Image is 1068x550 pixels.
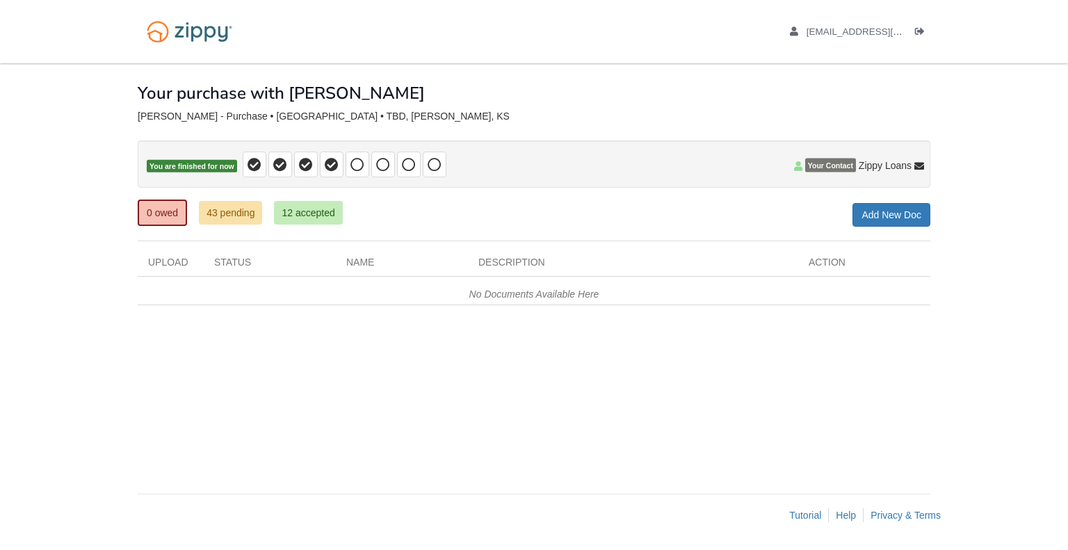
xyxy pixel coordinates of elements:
a: Privacy & Terms [871,510,941,521]
a: Help [836,510,856,521]
a: Tutorial [789,510,821,521]
div: Action [798,255,930,276]
span: Zippy Loans [859,159,912,172]
img: Logo [138,14,241,49]
div: Status [204,255,336,276]
a: Log out [915,26,930,40]
a: edit profile [790,26,966,40]
span: renegaderay72@gmail.com [807,26,966,37]
a: 0 owed [138,200,187,226]
a: 43 pending [199,201,262,225]
div: [PERSON_NAME] - Purchase • [GEOGRAPHIC_DATA] • TBD, [PERSON_NAME], KS [138,111,930,122]
em: No Documents Available Here [469,289,599,300]
div: Upload [138,255,204,276]
a: 12 accepted [274,201,342,225]
div: Name [336,255,468,276]
span: You are finished for now [147,160,237,173]
span: Your Contact [805,159,856,172]
div: Description [468,255,798,276]
h1: Your purchase with [PERSON_NAME] [138,84,425,102]
a: Add New Doc [852,203,930,227]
